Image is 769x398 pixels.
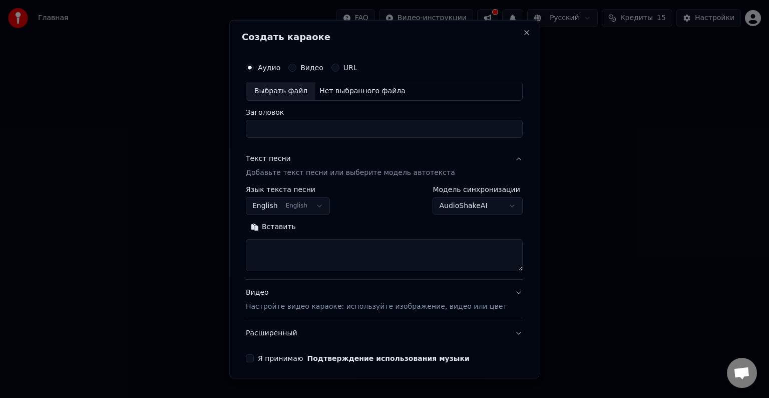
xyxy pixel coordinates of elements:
[246,219,301,235] button: Вставить
[258,355,470,362] label: Я принимаю
[343,64,357,71] label: URL
[300,64,323,71] label: Видео
[315,86,410,96] div: Нет выбранного файла
[258,64,280,71] label: Аудио
[242,33,527,42] h2: Создать караоке
[246,154,291,164] div: Текст песни
[246,186,523,279] div: Текст песниДобавьте текст песни или выберите модель автотекста
[246,168,455,178] p: Добавьте текст песни или выберите модель автотекста
[433,186,523,193] label: Модель синхронизации
[246,82,315,100] div: Выбрать файл
[246,186,330,193] label: Язык текста песни
[246,146,523,186] button: Текст песниДобавьте текст песни или выберите модель автотекста
[246,280,523,320] button: ВидеоНастройте видео караоке: используйте изображение, видео или цвет
[307,355,470,362] button: Я принимаю
[246,288,507,312] div: Видео
[246,109,523,116] label: Заголовок
[246,320,523,346] button: Расширенный
[246,302,507,312] p: Настройте видео караоке: используйте изображение, видео или цвет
